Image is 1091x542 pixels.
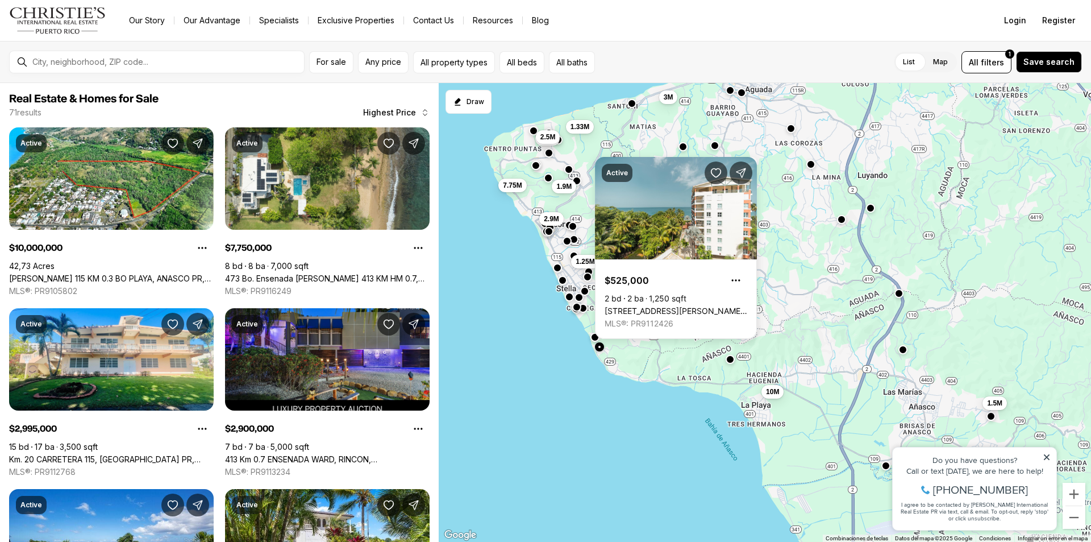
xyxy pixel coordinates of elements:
p: 71 results [9,108,41,117]
button: Save Property: 413 Km 0.7 ENSENADA WARD, RINCON [377,313,400,336]
button: Property options [724,269,747,292]
label: List [894,52,924,72]
button: Login [997,9,1033,32]
span: Highest Price [363,108,416,117]
button: Register [1035,9,1082,32]
button: Share Property [186,494,209,516]
span: Register [1042,16,1075,25]
button: Any price [358,51,409,73]
button: Start drawing [445,90,492,114]
span: 1.33M [571,122,589,131]
a: Informar un error en el mapa [1018,535,1088,541]
span: filters [981,56,1004,68]
button: Save Property: 429 BARRERO #701 [705,162,727,184]
span: 2.5M [540,133,556,142]
label: Map [924,52,957,72]
button: For sale [309,51,353,73]
span: 3M [664,93,673,102]
button: Alejar [1063,506,1085,529]
button: Allfilters1 [961,51,1011,73]
span: 2.9M [544,214,559,224]
a: Km. 20 CARRETERA 115, AGUADA PR, 00602 [9,454,214,465]
button: Save search [1016,51,1082,73]
button: 10M [761,385,784,399]
button: Property options [191,417,214,440]
a: Resources [464,13,522,28]
button: Save Property: Km. 20 CARRETERA 115 [161,313,184,336]
button: Share Property [186,132,209,155]
button: Share Property [402,494,425,516]
button: All beds [499,51,544,73]
button: 3M [659,90,678,104]
span: 1.25M [576,257,594,266]
button: Share Property [402,132,425,155]
span: Datos del mapa ©2025 Google [895,535,972,541]
span: Real Estate & Homes for Sale [9,93,159,105]
span: 1.5M [987,399,1002,408]
button: Highest Price [356,101,436,124]
a: Our Advantage [174,13,249,28]
span: Any price [365,57,401,67]
button: Share Property [186,313,209,336]
p: Active [236,139,258,148]
button: Property options [407,417,430,440]
button: Contact Us [404,13,463,28]
button: 1.25M [571,255,599,268]
p: Active [20,500,42,510]
a: Our Story [120,13,174,28]
button: Save Property: CARR 115 KM 0.3 BO PLAYA [161,132,184,155]
p: Active [606,168,628,177]
img: logo [9,7,106,34]
span: [PHONE_NUMBER] [47,53,141,65]
button: 1.9M [552,180,576,193]
button: Acercar [1063,483,1085,506]
p: Active [236,320,258,329]
span: 1 [1009,49,1011,59]
a: 413 Km 0.7 ENSENADA WARD, RINCON, RINCON PR, 00677 [225,454,430,465]
a: Blog [523,13,558,28]
span: 1.9M [556,182,572,191]
button: Save Property: Casa Montaña CAMINO LAS PIÑAS SECTOR LA JOYA [377,494,400,516]
button: 7.75M [498,179,526,192]
button: 2.9M [539,212,564,226]
span: I agree to be contacted by [PERSON_NAME] International Real Estate PR via text, call & email. To ... [14,70,162,92]
button: 1.5M [982,396,1007,410]
span: All [969,56,978,68]
span: For sale [317,57,346,67]
a: Condiciones (se abre en una nueva pestaña) [979,535,1011,541]
p: Active [20,139,42,148]
button: All property types [413,51,495,73]
button: Share Property [730,162,752,184]
span: Save search [1023,57,1075,67]
button: Save Property: 473 Bo. Ensenada CARR 413 KM HM 0.7 [377,132,400,155]
button: Share Property [402,313,425,336]
button: Save Property: 1 COLINA LINDA- "TRANQUILO" [161,494,184,516]
button: 1.3M [535,132,560,146]
button: 1.33M [566,120,594,134]
button: All baths [549,51,595,73]
a: Specialists [250,13,308,28]
div: Do you have questions? [12,26,164,34]
a: CARR 115 KM 0.3 BO PLAYA, ANASCO PR, 00610 [9,274,214,284]
div: Call or text [DATE], we are here to help! [12,36,164,44]
a: 429 BARRERO #701, RINCON PR, 00677 [605,306,747,316]
p: Active [236,500,258,510]
a: Exclusive Properties [309,13,403,28]
span: 7.75M [503,181,522,190]
p: Active [20,320,42,329]
span: 10M [766,387,779,396]
a: 473 Bo. Ensenada CARR 413 KM HM 0.7, RINCON PR, 00677 [225,274,430,284]
span: Login [1004,16,1026,25]
button: Property options [191,237,214,259]
button: 2.5M [536,130,560,144]
button: Property options [407,237,430,259]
